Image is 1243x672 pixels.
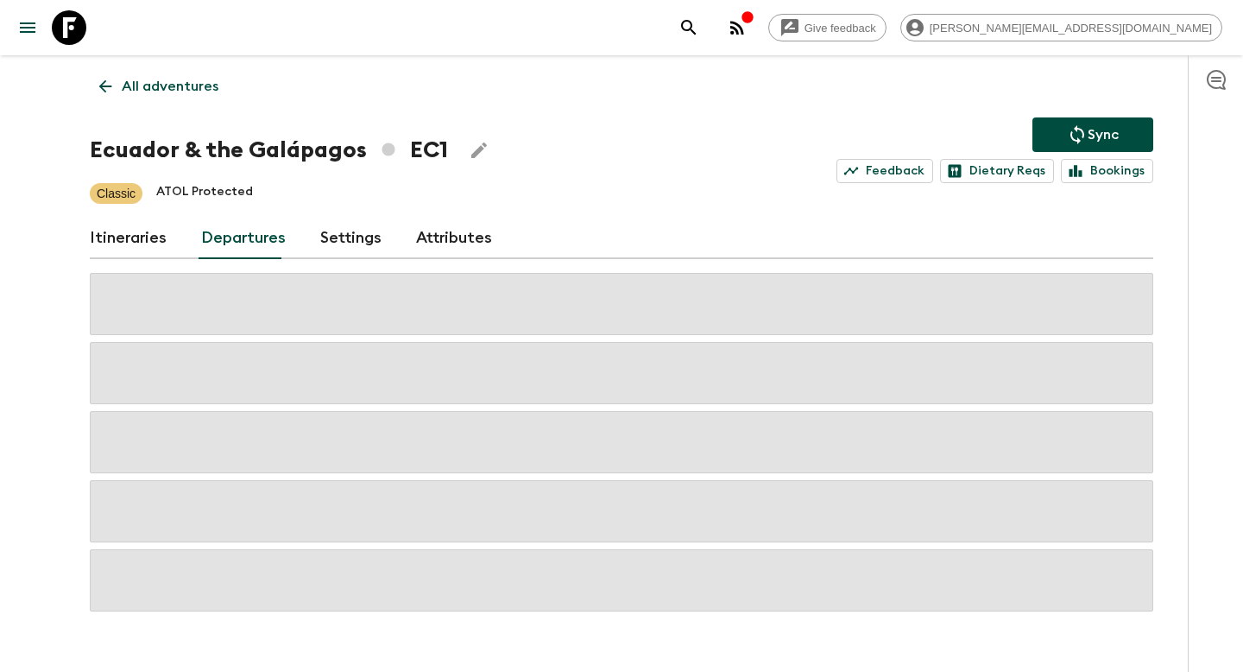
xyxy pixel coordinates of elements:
h1: Ecuador & the Galápagos EC1 [90,133,448,168]
span: [PERSON_NAME][EMAIL_ADDRESS][DOMAIN_NAME] [920,22,1221,35]
a: Bookings [1061,159,1153,183]
span: Give feedback [795,22,886,35]
button: search adventures [672,10,706,45]
a: Settings [320,218,382,259]
p: Classic [97,185,136,202]
a: Dietary Reqs [940,159,1054,183]
button: Edit Adventure Title [462,133,496,168]
div: [PERSON_NAME][EMAIL_ADDRESS][DOMAIN_NAME] [900,14,1222,41]
p: All adventures [122,76,218,97]
p: ATOL Protected [156,183,253,204]
a: Itineraries [90,218,167,259]
a: Feedback [836,159,933,183]
button: Sync adventure departures to the booking engine [1032,117,1153,152]
a: All adventures [90,69,228,104]
p: Sync [1088,124,1119,145]
a: Attributes [416,218,492,259]
a: Departures [201,218,286,259]
button: menu [10,10,45,45]
a: Give feedback [768,14,887,41]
